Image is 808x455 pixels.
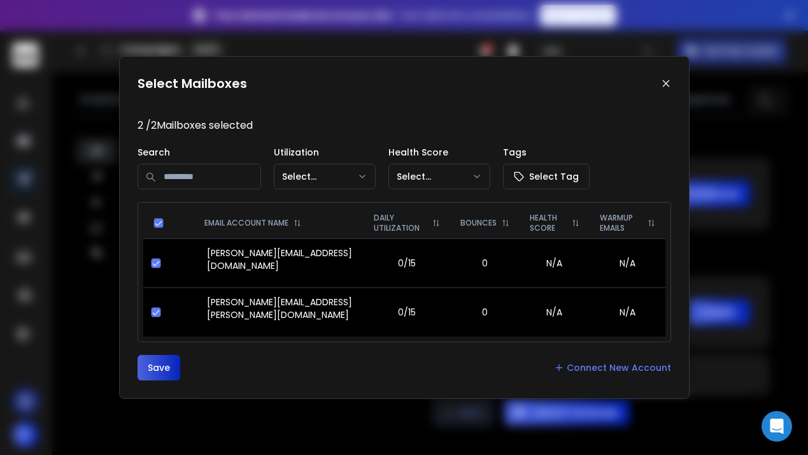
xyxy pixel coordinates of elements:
[207,247,356,272] p: [PERSON_NAME][EMAIL_ADDRESS][DOMAIN_NAME]
[460,218,497,228] p: BOUNCES
[204,218,353,228] div: EMAIL ACCOUNT NAME
[530,213,567,233] p: HEALTH SCORE
[590,238,665,287] td: N/A
[600,213,642,233] p: WARMUP EMAILS
[138,75,247,92] h1: Select Mailboxes
[138,146,261,159] p: Search
[590,287,665,336] td: N/A
[503,146,590,159] p: Tags
[207,296,356,321] p: [PERSON_NAME][EMAIL_ADDRESS][PERSON_NAME][DOMAIN_NAME]
[364,287,450,336] td: 0/15
[554,361,671,374] a: Connect New Account
[527,257,582,270] p: N/A
[762,411,792,442] div: Open Intercom Messenger
[274,146,376,159] p: Utilization
[374,213,427,233] p: DAILY UTILIZATION
[458,257,512,270] p: 0
[364,238,450,287] td: 0/15
[138,118,671,133] p: 2 / 2 Mailboxes selected
[138,355,180,380] button: Save
[503,164,590,189] button: Select Tag
[527,306,582,319] p: N/A
[458,306,512,319] p: 0
[388,164,490,189] button: Select...
[274,164,376,189] button: Select...
[388,146,490,159] p: Health Score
